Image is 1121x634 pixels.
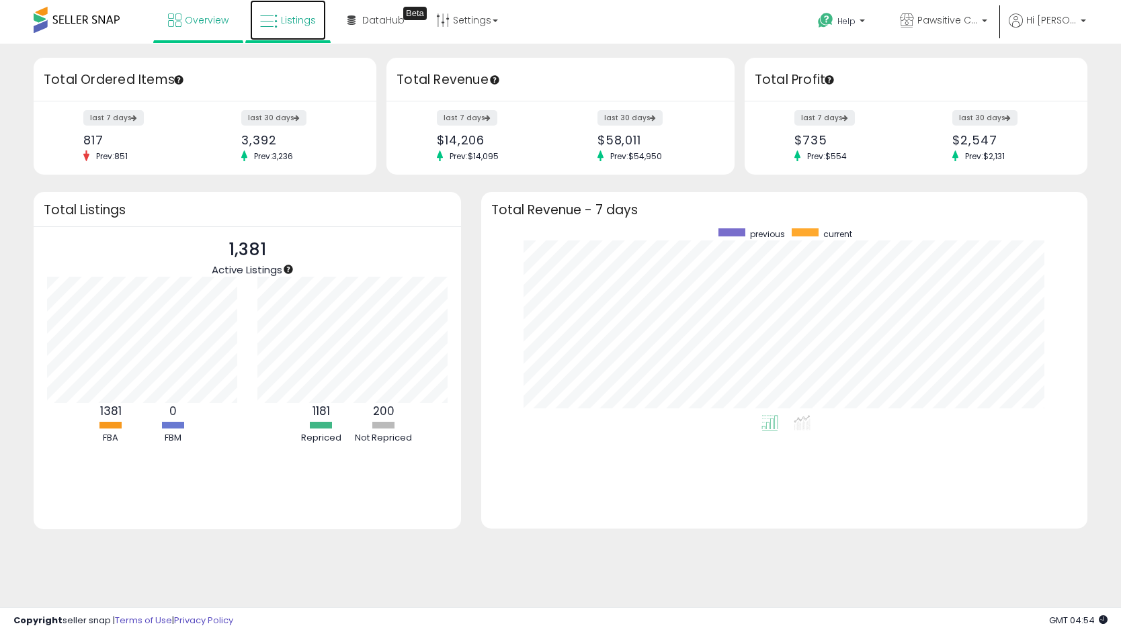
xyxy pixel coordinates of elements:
span: previous [750,228,785,240]
a: Help [807,2,878,44]
label: last 7 days [437,110,497,126]
div: Repriced [291,432,351,445]
label: last 7 days [83,110,144,126]
label: last 30 days [952,110,1018,126]
div: $735 [794,133,906,147]
span: Prev: $554 [800,150,854,162]
div: Not Repriced [354,432,414,445]
span: current [823,228,852,240]
div: Tooltip anchor [282,263,294,275]
i: Get Help [817,12,834,29]
span: Prev: $14,095 [443,150,505,162]
span: Overview [185,13,229,27]
div: Tooltip anchor [489,74,501,86]
span: Listings [281,13,316,27]
label: last 30 days [241,110,306,126]
b: 0 [169,403,177,419]
div: $2,547 [952,133,1064,147]
a: Hi [PERSON_NAME] [1009,13,1086,44]
div: Tooltip anchor [823,74,835,86]
h3: Total Revenue [397,71,724,89]
span: Active Listings [212,263,282,277]
h3: Total Profit [755,71,1077,89]
h3: Total Revenue - 7 days [491,205,1077,215]
div: FBA [81,432,141,445]
div: 817 [83,133,195,147]
label: last 30 days [597,110,663,126]
div: Tooltip anchor [173,74,185,86]
div: $14,206 [437,133,550,147]
div: Tooltip anchor [403,7,427,20]
div: FBM [143,432,204,445]
span: Hi [PERSON_NAME] [1026,13,1077,27]
b: 200 [373,403,395,419]
span: Prev: $54,950 [604,150,669,162]
h3: Total Ordered Items [44,71,366,89]
label: last 7 days [794,110,855,126]
b: 1381 [100,403,122,419]
span: Prev: $2,131 [958,150,1011,162]
span: Pawsitive Catitude CA [917,13,978,27]
span: Help [837,15,856,27]
div: $58,011 [597,133,711,147]
p: 1,381 [212,237,282,263]
span: Prev: 851 [89,150,134,162]
span: DataHub [362,13,405,27]
b: 1181 [313,403,330,419]
h3: Total Listings [44,205,451,215]
div: 3,392 [241,133,353,147]
span: Prev: 3,236 [247,150,300,162]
